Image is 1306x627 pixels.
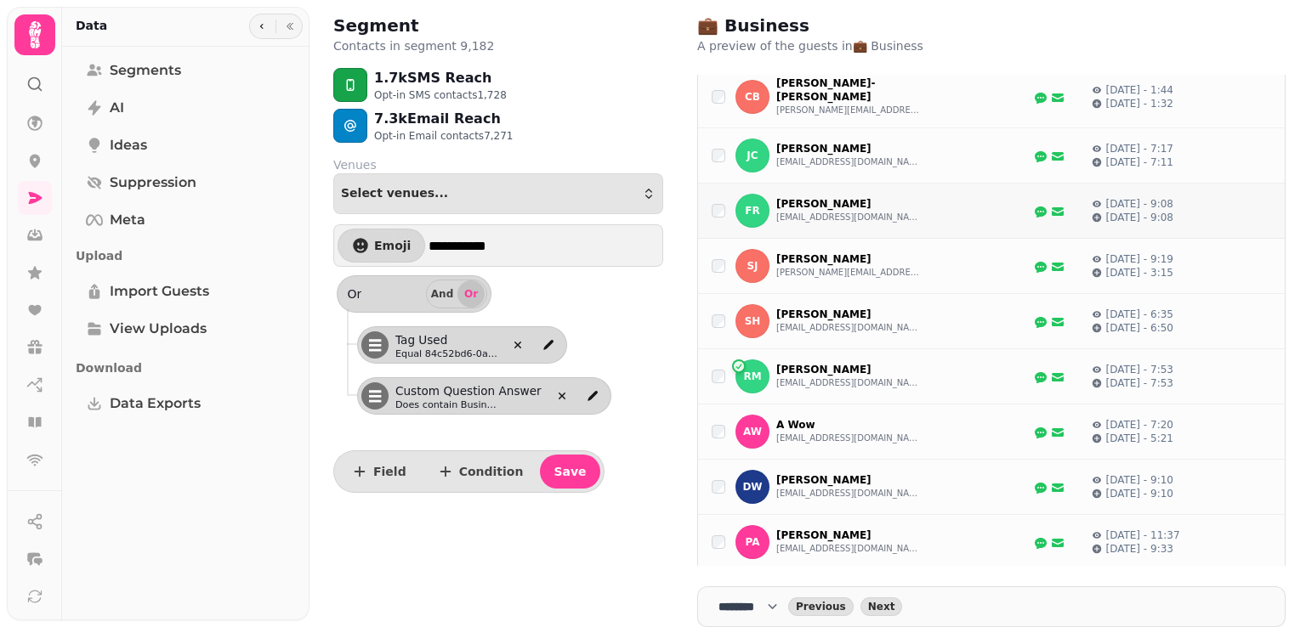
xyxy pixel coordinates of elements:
[745,315,761,327] span: SH
[776,211,921,224] button: [EMAIL_ADDRESS][DOMAIN_NAME]
[548,381,576,410] button: remove
[76,166,296,200] a: Suppression
[110,319,207,339] span: View Uploads
[110,98,124,118] span: AI
[423,455,537,489] button: Condition
[76,54,296,88] a: Segments
[776,142,921,155] p: [PERSON_NAME]
[374,68,507,88] p: 1.7k SMS Reach
[776,252,921,266] p: [PERSON_NAME]
[395,331,497,348] span: Tag used
[76,17,107,34] h2: Data
[457,280,485,308] button: Or
[776,76,921,104] p: [PERSON_NAME]-[PERSON_NAME]
[1105,155,1173,169] p: [DATE] - 7:11
[110,281,209,302] span: Import Guests
[776,155,921,169] button: [EMAIL_ADDRESS][DOMAIN_NAME]
[534,331,563,359] button: edit
[868,602,895,612] span: Next
[1105,487,1173,500] p: [DATE] - 9:10
[429,280,456,308] button: And
[110,135,147,155] span: Ideas
[776,473,921,487] p: [PERSON_NAME]
[110,393,201,414] span: Data Exports
[374,109,513,129] p: 7.3k Email Reach
[776,542,921,556] button: [EMAIL_ADDRESS][DOMAIN_NAME]
[697,14,1024,37] h2: 💼 Business
[776,487,921,500] button: [EMAIL_ADDRESS][DOMAIN_NAME]
[435,289,449,299] span: And
[1105,528,1179,542] p: [DATE] - 11:37
[776,104,921,117] button: [PERSON_NAME][EMAIL_ADDRESS][PERSON_NAME][DOMAIN_NAME]
[746,536,760,548] span: PA
[459,466,524,477] span: Condition
[395,349,497,359] span: Equal 84c52bd6-0abe-11ee-b5f3-0a58a9feac02
[395,382,542,399] span: Custom question answer
[554,466,586,477] span: Save
[697,586,1286,627] nav: Pagination
[697,37,1133,54] p: A preview of the guests in 💼 Business
[110,210,145,230] span: Meta
[76,387,296,421] a: Data Exports
[776,266,921,280] button: [PERSON_NAME][EMAIL_ADDRESS][DOMAIN_NAME]
[1105,418,1173,432] p: [DATE] - 7:20
[745,91,760,103] span: CB
[1105,83,1173,97] p: [DATE] - 1:44
[1105,252,1173,266] p: [DATE] - 9:19
[76,128,296,162] a: Ideas
[742,481,762,493] span: DW
[1105,142,1173,155] p: [DATE] - 7:17
[1105,432,1173,445] p: [DATE] - 5:21
[395,400,497,410] span: Does contain Business
[374,129,513,143] p: Opt-in Email contacts 7,271
[338,455,420,489] button: Field
[776,432,921,445] button: [EMAIL_ADDRESS][DOMAIN_NAME]
[1105,197,1173,211] p: [DATE] - 9:08
[860,597,903,616] button: next
[503,330,532,359] button: remove
[110,60,181,81] span: Segments
[76,312,296,346] a: View Uploads
[374,88,507,102] p: Opt-in SMS contacts 1,728
[776,321,921,335] button: [EMAIL_ADDRESS][DOMAIN_NAME]
[578,382,607,410] button: edit
[464,289,478,299] span: Or
[776,418,921,432] p: A Wow
[374,240,411,251] span: Emoji
[745,205,759,217] span: FR
[341,187,448,201] span: Select venues...
[1105,321,1173,335] p: [DATE] - 6:50
[796,602,846,612] span: Previous
[1105,211,1173,224] p: [DATE] - 9:08
[110,172,196,193] span: Suppression
[76,91,296,125] a: AI
[348,285,362,303] span: or
[1105,473,1173,487] p: [DATE] - 9:10
[1105,266,1173,280] p: [DATE] - 3:15
[333,37,494,54] p: Contacts in segment 9,182
[776,308,921,321] p: [PERSON_NAME]
[333,14,494,37] h2: Segment
[76,240,296,271] p: Upload
[338,229,425,263] button: Emoji
[76,203,296,237] a: Meta
[1105,97,1173,110] p: [DATE] - 1:32
[776,363,921,376] p: [PERSON_NAME]
[540,455,599,489] button: Save
[747,150,758,161] span: JC
[76,353,296,383] p: Download
[776,376,921,390] button: [EMAIL_ADDRESS][DOMAIN_NAME]
[1105,542,1173,556] p: [DATE] - 9:33
[743,426,762,438] span: AW
[76,274,296,308] a: Import Guests
[373,466,406,477] span: Field
[1105,363,1173,376] p: [DATE] - 7:53
[776,197,921,211] p: [PERSON_NAME]
[333,156,663,173] label: Venues
[788,597,854,616] button: back
[747,260,758,272] span: SJ
[1105,308,1173,321] p: [DATE] - 6:35
[333,173,663,214] button: Select venues...
[1105,376,1173,390] p: [DATE] - 7:53
[62,47,309,620] nav: Tabs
